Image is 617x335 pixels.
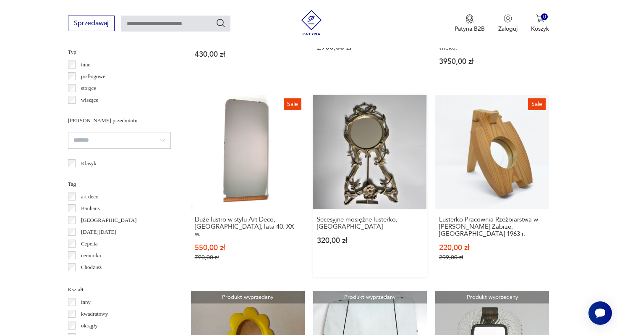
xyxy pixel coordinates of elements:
[81,263,102,272] p: Chodzież
[498,14,518,33] button: Zaloguj
[195,244,301,251] p: 550,00 zł
[81,321,98,330] p: okrągły
[313,95,427,277] a: Secesyjne mosiężne lusterko, FrancjaSecesyjne mosiężne lusterko, [GEOGRAPHIC_DATA]320,00 zł
[81,95,98,105] p: wiszące
[81,239,98,248] p: Cepelia
[81,192,99,201] p: art deco
[439,30,545,51] h3: Garderoba Art Deco, [GEOGRAPHIC_DATA], połowa XX wieku.
[68,116,171,125] p: [PERSON_NAME] przedmiotu
[68,21,115,27] a: Sprzedawaj
[317,44,423,51] p: 2900,00 zł
[81,274,101,284] p: Ćmielów
[68,179,171,189] p: Tag
[504,14,512,23] img: Ikonka użytkownika
[81,216,137,225] p: [GEOGRAPHIC_DATA]
[81,72,105,81] p: podłogowe
[435,95,549,277] a: SaleLusterko Pracownia Rzeźbiarstwa w Drewnie Henryk Kluska Zabrze, Polska 1963 r.Lusterko Pracow...
[195,51,301,58] p: 430,00 zł
[68,16,115,31] button: Sprzedawaj
[455,25,485,33] p: Patyna B2B
[195,216,301,237] h3: Duże lustro w stylu Art Deco, [GEOGRAPHIC_DATA], lata 40. XX w.
[439,58,545,65] p: 3950,00 zł
[588,301,612,325] iframe: Smartsupp widget button
[81,159,97,168] p: Klasyk
[81,298,91,307] p: inny
[531,14,549,33] button: 0Koszyk
[299,10,324,35] img: Patyna - sklep z meblami i dekoracjami vintage
[439,216,545,237] h3: Lusterko Pracownia Rzeźbiarstwa w [PERSON_NAME] Zabrze, [GEOGRAPHIC_DATA] 1963 r.
[317,237,423,244] p: 320,00 zł
[439,254,545,261] p: 299,00 zł
[216,18,226,28] button: Szukaj
[191,95,305,277] a: SaleDuże lustro w stylu Art Deco, Polska, lata 40. XX w.Duże lustro w stylu Art Deco, [GEOGRAPHIC...
[195,254,301,261] p: 790,00 zł
[81,204,100,213] p: Bauhaus
[498,25,518,33] p: Zaloguj
[455,14,485,33] button: Patyna B2B
[81,309,108,319] p: kwadratowy
[531,25,549,33] p: Koszyk
[317,216,423,230] h3: Secesyjne mosiężne lusterko, [GEOGRAPHIC_DATA]
[81,84,96,93] p: stojące
[536,14,544,23] img: Ikona koszyka
[81,60,90,69] p: inne
[541,13,548,21] div: 0
[81,251,101,260] p: ceramika
[68,285,171,294] p: Kształt
[68,47,171,57] p: Typ
[465,14,474,24] img: Ikona medalu
[81,227,116,237] p: [DATE][DATE]
[439,244,545,251] p: 220,00 zł
[455,14,485,33] a: Ikona medaluPatyna B2B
